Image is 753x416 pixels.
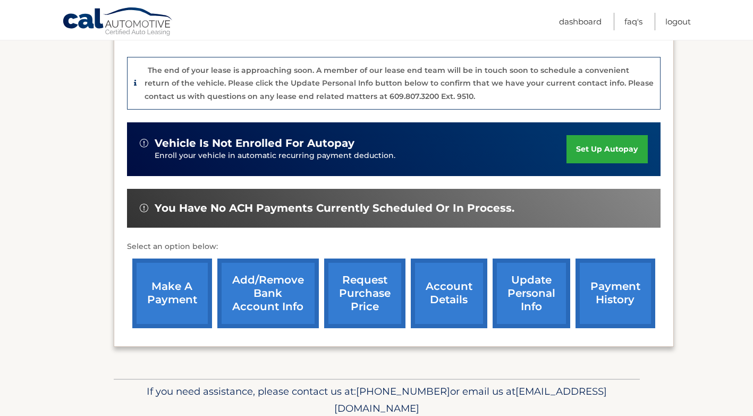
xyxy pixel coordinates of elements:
p: Enroll your vehicle in automatic recurring payment deduction. [155,150,567,162]
a: Add/Remove bank account info [217,259,319,328]
a: Dashboard [559,13,602,30]
a: account details [411,259,487,328]
a: FAQ's [624,13,642,30]
a: request purchase price [324,259,405,328]
img: alert-white.svg [140,139,148,147]
a: Cal Automotive [62,7,174,38]
a: update personal info [493,259,570,328]
span: vehicle is not enrolled for autopay [155,137,354,150]
p: The end of your lease is approaching soon. A member of our lease end team will be in touch soon t... [145,65,654,101]
a: set up autopay [566,135,647,163]
p: Select an option below: [127,240,661,253]
a: Logout [665,13,691,30]
img: alert-white.svg [140,204,148,212]
a: make a payment [132,259,212,328]
a: payment history [576,259,655,328]
span: [PHONE_NUMBER] [356,385,450,397]
span: You have no ACH payments currently scheduled or in process. [155,202,514,215]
